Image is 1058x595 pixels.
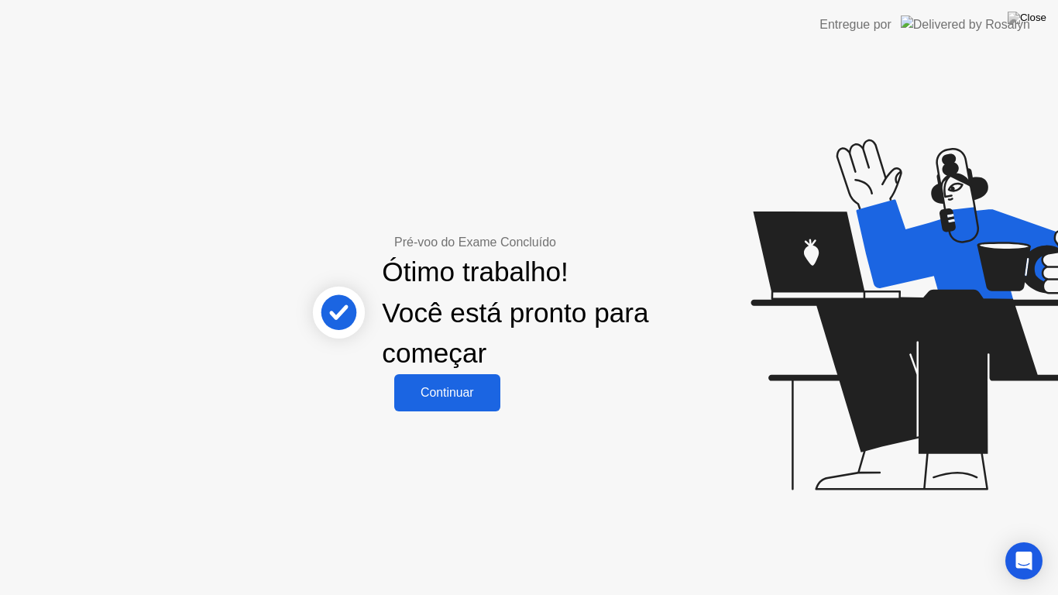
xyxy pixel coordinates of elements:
[1005,542,1043,580] div: Open Intercom Messenger
[1008,12,1046,24] img: Close
[394,233,714,252] div: Pré-voo do Exame Concluído
[819,15,891,34] div: Entregue por
[394,374,500,411] button: Continuar
[901,15,1030,33] img: Delivered by Rosalyn
[399,386,496,400] div: Continuar
[382,252,714,374] div: Ótimo trabalho! Você está pronto para começar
